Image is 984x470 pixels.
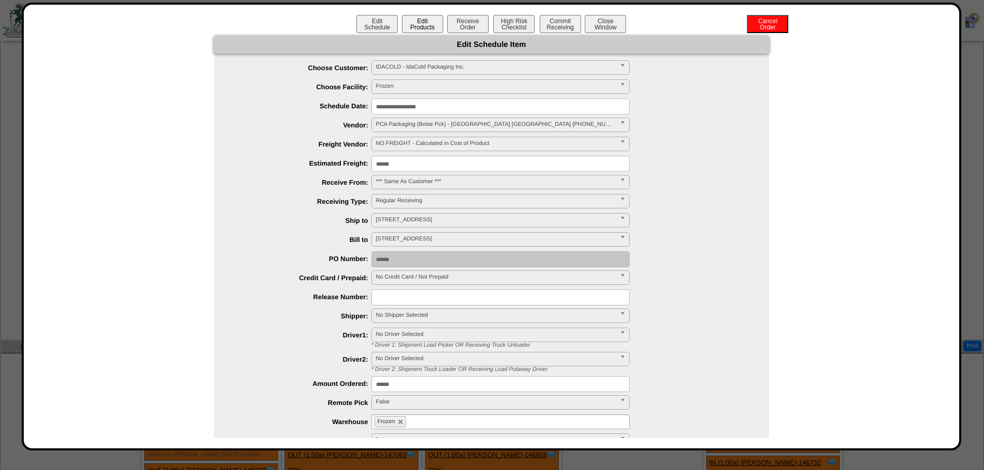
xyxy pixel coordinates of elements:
[235,399,371,407] label: Remote Pick
[376,61,616,73] span: IDACOLD - IdaCold Packaging Inc.
[214,36,769,54] div: Edit Schedule Item
[235,355,371,363] label: Driver2:
[747,15,788,33] button: CancelOrder
[402,15,443,33] button: EditProducts
[235,418,371,426] label: Warehouse
[376,214,616,226] span: [STREET_ADDRESS]
[376,233,616,245] span: [STREET_ADDRESS]
[235,140,371,148] label: Freight Vendor:
[235,102,371,110] label: Schedule Date:
[235,312,371,320] label: Shipper:
[376,328,616,341] span: No Driver Selected
[447,15,489,33] button: ReceiveOrder
[585,15,626,33] button: CloseWindow
[356,15,398,33] button: EditSchedule
[376,309,616,321] span: No Shipper Selected
[376,80,616,92] span: Frozen
[235,236,371,244] label: Bill to
[235,255,371,263] label: PO Number:
[235,121,371,129] label: Vendor:
[235,159,371,167] label: Estimated Freight:
[235,179,371,186] label: Receive From:
[235,83,371,91] label: Choose Facility:
[376,195,616,207] span: Regular Receiving
[235,217,371,224] label: Ship to
[540,15,581,33] button: CommitReceiving
[235,198,371,205] label: Receiving Type:
[376,396,616,408] span: False
[235,380,371,387] label: Amount Ordered:
[376,434,616,446] span: False
[235,274,371,282] label: Credit Card / Prepaid:
[376,118,616,131] span: PCA Packaging (Boise Pck) - [GEOGRAPHIC_DATA] [GEOGRAPHIC_DATA] [PHONE_NUMBER]
[235,293,371,301] label: Release Number:
[235,64,371,72] label: Choose Customer:
[364,342,769,348] div: * Driver 1: Shipment Load Picker OR Receiving Truck Unloader
[584,23,627,31] a: CloseWindow
[492,24,537,31] a: High RiskChecklist
[376,271,616,283] span: No Credit Card / Not Prepaid
[376,352,616,365] span: No Driver Selected
[376,137,616,150] span: NO FREIGHT - Calculated in Cost of Product
[493,15,535,33] button: High RiskChecklist
[235,437,371,445] label: Allergenic Pick
[364,366,769,372] div: * Driver 2: Shipment Truck Loader OR Receiving Load Putaway Driver
[378,418,395,425] span: Frozen
[235,331,371,339] label: Driver1:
